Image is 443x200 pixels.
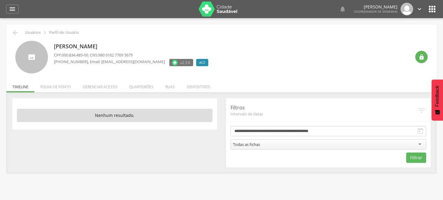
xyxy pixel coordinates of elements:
[417,127,424,135] i: 
[233,142,260,147] div: Todas as fichas
[416,6,423,12] i: 
[180,60,190,66] span: v2.3.0
[231,104,417,111] p: Filtros
[435,85,440,107] span: Feedback
[123,78,159,92] li: Quarteirões
[12,29,19,36] i: Voltar
[231,111,417,117] span: Intervalo de datas
[199,60,205,65] span: ACE
[49,30,79,35] p: Perfil do Usuário
[419,54,425,60] i: 
[42,29,48,36] i: 
[54,59,165,65] p: , Email: [EMAIL_ADDRESS][DOMAIN_NAME]
[54,52,211,58] p: CPF: , CNS:
[427,4,437,14] i: 
[34,78,77,92] li: Folha de ponto
[416,3,423,15] a: 
[54,43,211,50] p: [PERSON_NAME]
[159,78,181,92] li: Ruas
[406,153,426,163] button: Filtrar
[77,78,123,92] li: Gerenciar acesso
[354,9,397,14] span: Coordenador de Endemias
[339,5,346,13] i: 
[432,79,443,121] button: Feedback - Mostrar pesquisa
[181,78,216,92] li: Dispositivos
[17,109,212,122] p: Nenhum resultado.
[415,51,428,63] div: Resetar senha
[417,106,426,115] i: 
[354,5,397,9] p: [PERSON_NAME]
[25,30,41,35] p: Usuários
[169,59,193,66] label: Versão do aplicativo
[339,3,346,15] a: 
[62,52,88,58] span: 000.834.485-00
[6,5,19,14] a: 
[54,59,88,64] span: [PHONE_NUMBER]
[9,5,16,13] i: 
[98,52,133,58] span: 980 0162 7769 5679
